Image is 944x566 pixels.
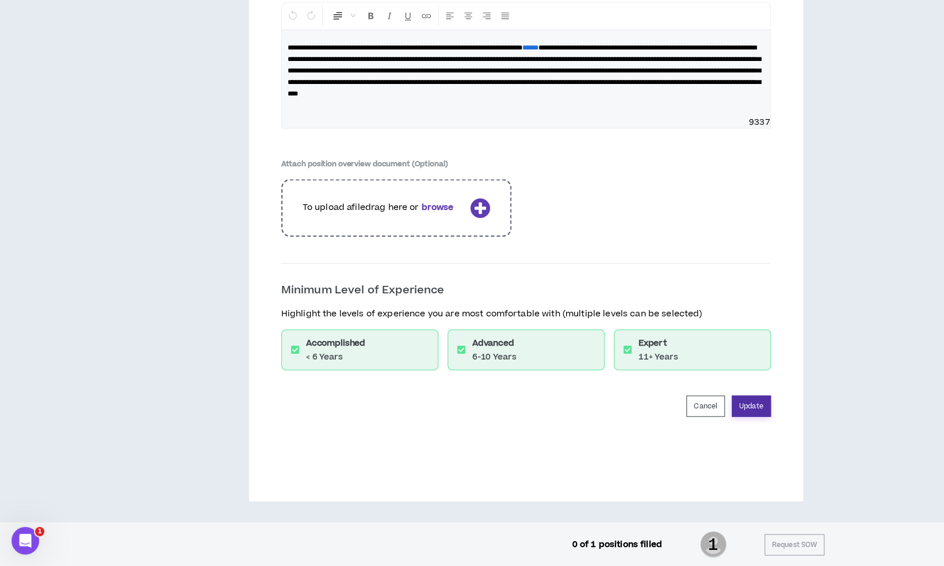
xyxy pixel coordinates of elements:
[418,5,435,27] button: Insert Link
[12,527,39,554] iframe: Intercom live chat
[421,201,453,213] b: browse
[639,337,678,349] h6: Expert
[281,308,771,320] p: Highlight the levels of experience you are most comfortable with (multiple levels can be selected)
[700,530,727,559] span: 1
[478,5,495,27] button: Right Align
[732,396,771,417] button: Update
[284,5,301,27] button: Undo
[303,201,465,214] p: To upload a file drag here or
[441,5,458,27] button: Left Align
[306,351,365,363] p: < 6 Years
[281,159,448,169] label: Attach position overview document (Optional)
[35,527,44,536] span: 1
[472,337,517,349] h6: Advanced
[472,351,517,363] p: 6-10 Years
[362,5,380,27] button: Format Bold
[281,282,771,299] p: Minimum Level of Experience
[381,5,398,27] button: Format Italics
[281,174,511,243] div: To upload afiledrag here orbrowse
[572,538,662,551] p: 0 of 1 positions filled
[303,5,320,27] button: Redo
[399,5,416,27] button: Format Underline
[686,396,725,417] button: Cancel
[496,5,514,27] button: Justify Align
[306,337,365,349] h6: Accomplished
[749,117,770,128] span: 9337
[460,5,477,27] button: Center Align
[765,534,824,556] button: Request SOW
[639,351,678,363] p: 11+ Years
